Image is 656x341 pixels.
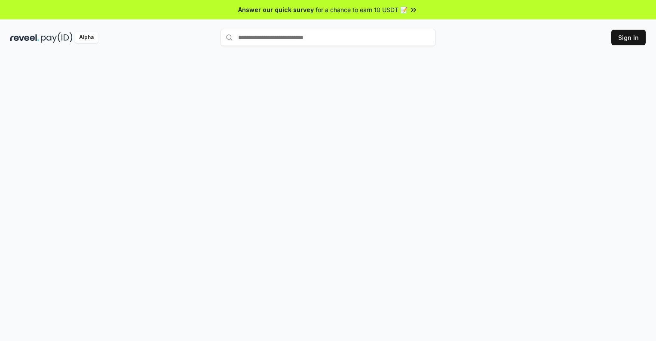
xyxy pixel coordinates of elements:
[41,32,73,43] img: pay_id
[316,5,408,14] span: for a chance to earn 10 USDT 📝
[611,30,646,45] button: Sign In
[238,5,314,14] span: Answer our quick survey
[74,32,98,43] div: Alpha
[10,32,39,43] img: reveel_dark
